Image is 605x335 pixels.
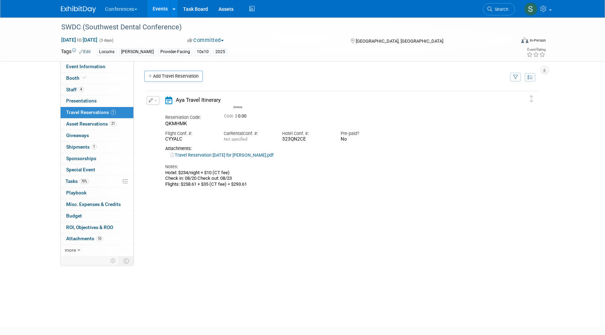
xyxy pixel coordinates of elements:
div: Pre-paid? [341,130,389,137]
div: 323QN2CE [282,136,330,142]
a: Add Travel Reservation [144,71,203,82]
a: Special Event [61,164,133,176]
span: Tasks [65,178,89,184]
div: CYYALC [165,136,213,142]
div: Flight Conf. #: [165,130,213,137]
span: ROI, Objectives & ROO [66,224,113,230]
span: No [341,136,347,142]
span: 10 [96,236,103,241]
span: Search [492,7,508,12]
span: Budget [66,213,82,219]
a: Shipments1 [61,142,133,153]
div: 10x10 [195,48,211,56]
a: Budget [61,211,133,222]
div: Car Conf. #: [224,130,272,137]
div: Reservation Code: [165,114,214,121]
img: Format-Inperson.png [521,37,528,43]
span: Travel Reservations [66,109,116,115]
span: Asset Reservations [66,121,117,127]
a: Edit [79,49,91,54]
span: Staff [66,87,84,92]
span: Giveaways [66,133,89,138]
a: Attachments10 [61,233,133,244]
a: Travel Reservation [DATE] for [PERSON_NAME].pdf [171,152,273,158]
span: 70% [79,179,89,184]
div: Hotel Conf. #: [282,130,330,137]
i: Aya Travel Itinerary [165,96,172,104]
a: Event Information [61,61,133,72]
div: [PERSON_NAME] [119,48,156,56]
span: Rental [230,131,243,136]
a: Playbook [61,187,133,199]
a: Travel Reservations1 [61,107,133,118]
span: 4 [78,87,84,92]
a: ROI, Objectives & ROO [61,222,133,233]
img: Sophie Buffo [524,2,537,16]
span: (3 days) [99,38,113,43]
div: Mel Liwanag [232,95,244,109]
div: Hotel: $234/night + $10 (CT fee) Check in: 08/20 Check out: 08/23 Flights: $258.61 + $35 (CT fee)... [165,170,506,187]
span: 21 [110,121,117,126]
button: Committed [185,37,227,44]
img: ExhibitDay [61,6,96,13]
div: Mel Liwanag [234,105,242,109]
div: Provider-Facing [158,48,192,56]
a: Booth [61,73,133,84]
a: Tasks70% [61,176,133,187]
a: Sponsorships [61,153,133,164]
span: [GEOGRAPHIC_DATA], [GEOGRAPHIC_DATA] [356,38,443,44]
td: Tags [61,48,91,56]
span: 1 [91,144,97,149]
span: Shipments [66,144,97,150]
div: Notes: [165,164,506,170]
span: [DATE] [DATE] [61,37,98,43]
td: Toggle Event Tabs [119,256,134,265]
a: Presentations [61,95,133,107]
span: Cost: $ [224,114,238,119]
span: Sponsorships [66,156,96,161]
img: Mel Liwanag [234,95,243,105]
span: Event Information [66,64,105,69]
a: Misc. Expenses & Credits [61,199,133,210]
span: Not specified [224,137,247,142]
span: Booth [66,75,88,81]
span: more [65,247,76,253]
div: In-Person [529,38,546,43]
a: Search [483,3,515,15]
span: Attachments [66,236,103,241]
div: Locums [97,48,117,56]
div: Event Format [474,36,546,47]
a: more [61,245,133,256]
span: QKMHMK [165,121,187,126]
i: Booth reservation complete [83,76,86,80]
div: Attachments: [165,146,506,151]
div: 2025 [213,48,227,56]
a: Giveaways [61,130,133,141]
span: Misc. Expenses & Credits [66,201,121,207]
div: Event Rating [527,48,545,51]
a: Asset Reservations21 [61,119,133,130]
td: Personalize Event Tab Strip [107,256,119,265]
span: Special Event [66,167,95,172]
span: to [76,37,83,43]
div: SWDC (Southwest Dental Conference) [59,21,505,34]
span: Aya Travel Itinerary [176,97,221,103]
i: Click and drag to move item [530,95,533,102]
span: 1 [111,110,116,115]
a: Staff4 [61,84,133,95]
span: Playbook [66,190,86,195]
i: Filter by Traveler [513,75,518,80]
span: Presentations [66,98,97,104]
span: 0.00 [224,114,249,119]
